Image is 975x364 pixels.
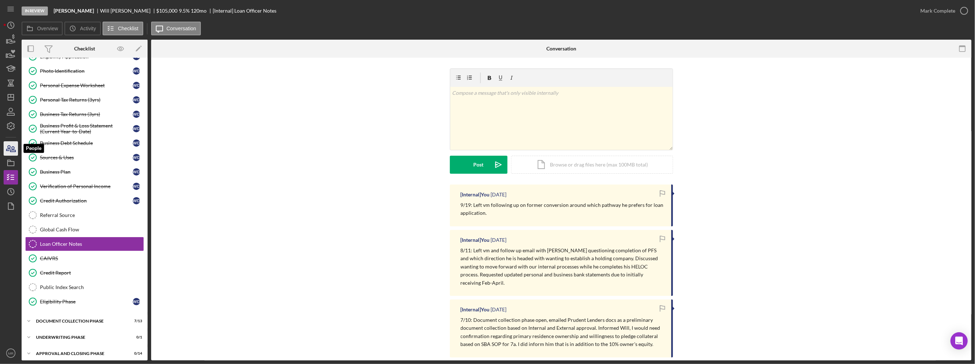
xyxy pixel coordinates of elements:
[25,121,144,136] a: Business Profit & Loss Statement (Current Year-to-Date)WD
[37,26,58,31] label: Overview
[40,123,133,134] div: Business Profit & Loss Statement (Current Year-to-Date)
[100,8,157,14] div: Will [PERSON_NAME]
[951,332,968,350] div: Open Intercom Messenger
[461,247,664,287] p: 8/11: Left vm and follow up email with [PERSON_NAME] questioning completion of PFS and which dire...
[129,335,142,339] div: 0 / 1
[25,179,144,194] a: Verification of Personal IncomeWD
[491,307,507,312] time: 2025-07-10 21:56
[213,8,276,14] div: [Internal] Loan Officer Notes
[25,150,144,165] a: Sources & UsesWD
[133,197,140,204] div: W D
[25,294,144,309] a: Eligibility PhaseWD
[133,125,140,132] div: W D
[118,26,139,31] label: Checklist
[54,8,94,14] b: [PERSON_NAME]
[133,67,140,75] div: W D
[25,222,144,237] a: Global Cash Flow
[40,198,133,204] div: Credit Authorization
[22,22,63,35] button: Overview
[40,299,133,305] div: Eligibility Phase
[40,111,133,117] div: Business Tax Returns (3yrs)
[461,201,664,217] p: 9/19: Left vm following up on former conversion around which pathway he prefers for loan applicat...
[25,64,144,78] a: Photo IdentificationWD
[491,192,507,197] time: 2025-09-19 15:19
[25,136,144,150] a: Business Debt ScheduleWD
[8,351,14,355] text: MR
[25,208,144,222] a: Referral Source
[461,307,490,312] div: [Internal] You
[167,26,197,31] label: Conversation
[913,4,971,18] button: Mark Complete
[40,97,133,103] div: Personal Tax Returns (3yrs)
[461,192,490,197] div: [Internal] You
[40,155,133,160] div: Sources & Uses
[25,165,144,179] a: Business PlanWD
[461,316,664,349] p: 7/10: Document collection phase open, emailed Prudent Lenders docs as a preliminary document coll...
[151,22,201,35] button: Conversation
[450,156,507,174] button: Post
[25,93,144,107] a: Personal Tax Returns (3yrs)WD
[40,183,133,189] div: Verification of Personal Income
[133,96,140,103] div: W D
[40,212,144,218] div: Referral Source
[36,319,124,323] div: Document Collection Phase
[474,156,484,174] div: Post
[25,237,144,251] a: Loan Officer Notes
[920,4,955,18] div: Mark Complete
[36,351,124,356] div: Approval and Closing Phase
[25,78,144,93] a: Personal Expense WorksheetWD
[40,256,144,261] div: CAIVRS
[129,319,142,323] div: 7 / 13
[40,83,133,88] div: Personal Expense Worksheet
[191,8,207,14] div: 120 mo
[25,194,144,208] a: Credit AuthorizationWD
[133,183,140,190] div: W D
[40,227,144,232] div: Global Cash Flow
[133,82,140,89] div: W D
[36,335,124,339] div: Underwriting Phase
[179,8,190,14] div: 9.5 %
[40,169,133,175] div: Business Plan
[25,266,144,280] a: Credit Report
[80,26,96,31] label: Activity
[133,298,140,305] div: W D
[491,237,507,243] time: 2025-08-12 12:54
[40,68,133,74] div: Photo Identification
[25,107,144,121] a: Business Tax Returns (3yrs)WD
[546,46,576,52] div: Conversation
[40,140,133,146] div: Business Debt Schedule
[64,22,100,35] button: Activity
[4,346,18,360] button: MR
[461,237,490,243] div: [Internal] You
[74,46,95,52] div: Checklist
[133,139,140,147] div: W D
[133,168,140,176] div: W D
[25,280,144,294] a: Public Index Search
[133,111,140,118] div: W D
[40,270,144,276] div: Credit Report
[22,6,48,15] div: In Review
[40,241,144,247] div: Loan Officer Notes
[133,154,140,161] div: W D
[103,22,143,35] button: Checklist
[157,8,178,14] span: $105,000
[129,351,142,356] div: 0 / 14
[25,251,144,266] a: CAIVRS
[40,284,144,290] div: Public Index Search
